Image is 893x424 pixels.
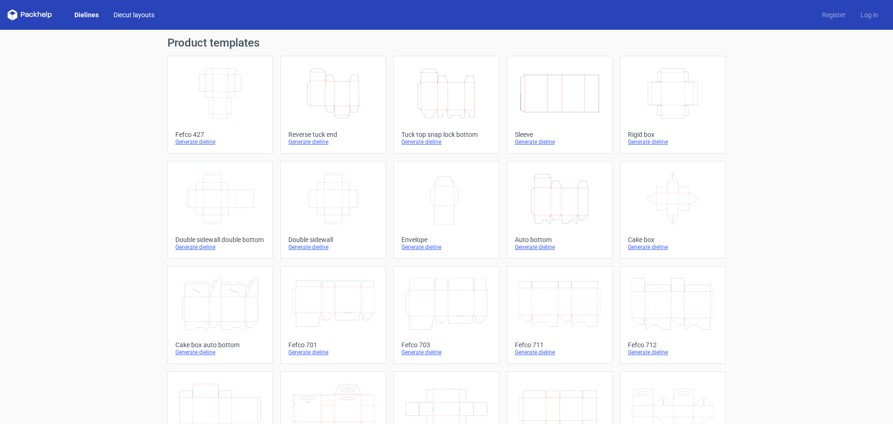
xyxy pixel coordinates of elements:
div: Generate dieline [288,243,378,251]
div: Double sidewall [288,236,378,243]
a: Cake boxGenerate dieline [620,161,726,259]
div: Fefco 703 [401,341,491,349]
div: Envelope [401,236,491,243]
a: Auto bottomGenerate dieline [507,161,613,259]
div: Rigid box [628,131,718,138]
a: Cake box auto bottomGenerate dieline [167,266,273,364]
div: Generate dieline [628,349,718,356]
div: Generate dieline [628,138,718,146]
div: Generate dieline [401,349,491,356]
a: Double sidewallGenerate dieline [280,161,386,259]
div: Generate dieline [515,349,605,356]
div: Cake box auto bottom [175,341,265,349]
div: Generate dieline [175,138,265,146]
div: Auto bottom [515,236,605,243]
a: EnvelopeGenerate dieline [393,161,499,259]
div: Fefco 711 [515,341,605,349]
div: Fefco 427 [175,131,265,138]
a: Log in [853,10,886,20]
a: Tuck top snap lock bottomGenerate dieline [393,56,499,154]
div: Fefco 701 [288,341,378,349]
a: Fefco 703Generate dieline [393,266,499,364]
a: Double sidewall double bottomGenerate dieline [167,161,273,259]
a: Fefco 701Generate dieline [280,266,386,364]
div: Reverse tuck end [288,131,378,138]
div: Generate dieline [288,138,378,146]
a: Fefco 712Generate dieline [620,266,726,364]
a: Reverse tuck endGenerate dieline [280,56,386,154]
div: Generate dieline [401,243,491,251]
div: Sleeve [515,131,605,138]
div: Generate dieline [515,138,605,146]
a: Rigid boxGenerate dieline [620,56,726,154]
div: Generate dieline [401,138,491,146]
a: Diecut layouts [106,10,162,20]
div: Fefco 712 [628,341,718,349]
div: Generate dieline [515,243,605,251]
div: Double sidewall double bottom [175,236,265,243]
div: Generate dieline [628,243,718,251]
a: Dielines [67,10,106,20]
a: SleeveGenerate dieline [507,56,613,154]
div: Cake box [628,236,718,243]
a: Fefco 711Generate dieline [507,266,613,364]
div: Tuck top snap lock bottom [401,131,491,138]
div: Generate dieline [175,243,265,251]
div: Generate dieline [288,349,378,356]
div: Generate dieline [175,349,265,356]
a: Register [814,10,853,20]
a: Fefco 427Generate dieline [167,56,273,154]
h1: Product templates [167,37,726,48]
